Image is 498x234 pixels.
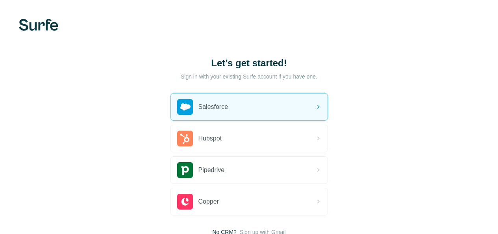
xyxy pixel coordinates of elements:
img: salesforce's logo [177,99,193,115]
img: copper's logo [177,194,193,210]
span: Salesforce [198,102,228,112]
p: Sign in with your existing Surfe account if you have one. [181,73,317,80]
h1: Let’s get started! [170,57,328,69]
span: Pipedrive [198,165,225,175]
img: hubspot's logo [177,131,193,146]
span: Hubspot [198,134,222,143]
img: pipedrive's logo [177,162,193,178]
img: Surfe's logo [19,19,58,31]
span: Copper [198,197,219,206]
